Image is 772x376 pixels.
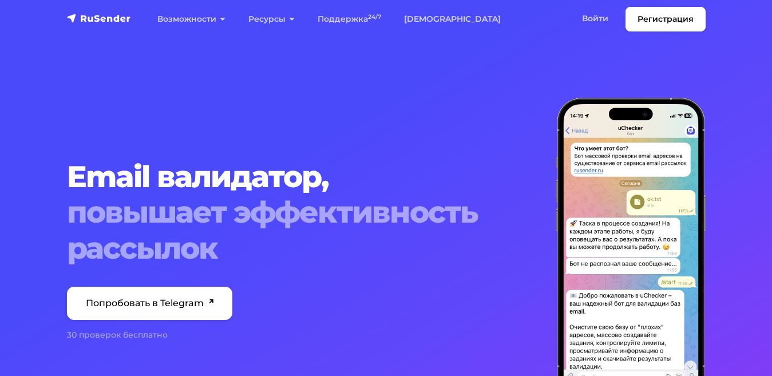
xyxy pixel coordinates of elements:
a: Регистрация [625,7,706,31]
div: 30 проверок бесплатно [67,329,543,341]
a: [DEMOGRAPHIC_DATA] [393,7,512,31]
a: Возможности [146,7,237,31]
sup: 24/7 [368,13,381,21]
h1: Email валидатор, [67,159,543,266]
span: повышает эффективность рассылок [67,195,543,266]
a: Войти [571,7,620,30]
a: Попробовать в Telegram [67,287,233,320]
a: Ресурсы [237,7,306,31]
img: RuSender [67,13,131,24]
a: Поддержка24/7 [306,7,393,31]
